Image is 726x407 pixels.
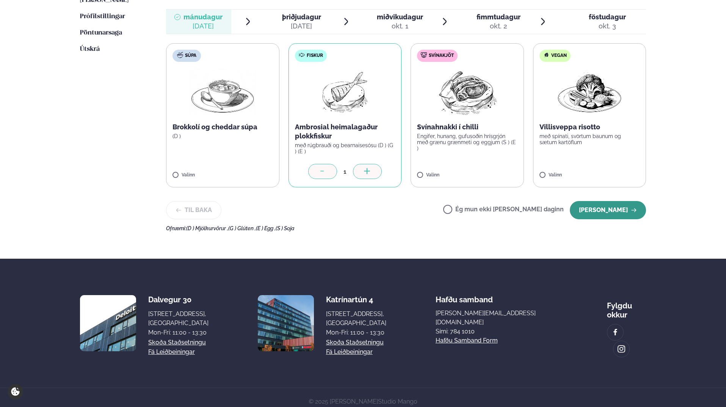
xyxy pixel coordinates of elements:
p: með rúgbrauði og bearnaisesósu (D ) (G ) (E ) [295,142,395,154]
img: soup.svg [177,52,183,58]
span: Vegan [551,53,567,59]
a: [PERSON_NAME][EMAIL_ADDRESS][DOMAIN_NAME] [436,309,558,327]
img: fish.png [321,68,369,116]
img: Vegan.svg [543,52,549,58]
img: fish.svg [299,52,305,58]
span: föstudagur [589,13,626,21]
div: Mon-Fri: 11:00 - 13:30 [148,328,209,337]
p: með spínati, svörtum baunum og sætum kartöflum [539,133,640,145]
div: [STREET_ADDRESS], [GEOGRAPHIC_DATA] [148,310,209,328]
p: Brokkolí og cheddar súpa [172,123,273,132]
p: Engifer, hunang, gufusoðin hrísgrjón með grænu grænmeti og eggjum (S ) (E ) [417,133,517,151]
a: Skoða staðsetningu [326,338,384,347]
p: Ambrosial heimalagaður plokkfiskur [295,123,395,141]
div: [STREET_ADDRESS], [GEOGRAPHIC_DATA] [326,310,386,328]
div: okt. 2 [477,22,521,31]
span: (D ) Mjólkurvörur , [186,225,228,231]
p: Sími: 784 1010 [436,327,558,336]
div: Katrínartún 4 [326,295,386,304]
div: okt. 1 [377,22,423,31]
span: fimmtudagur [477,13,521,21]
img: image alt [80,295,136,351]
div: Mon-Fri: 11:00 - 13:30 [326,328,386,337]
span: Svínakjöt [429,53,454,59]
span: (E ) Egg , [256,225,276,231]
button: [PERSON_NAME] [570,201,646,219]
span: mánudagur [183,13,223,21]
span: (S ) Soja [276,225,295,231]
span: © 2025 [PERSON_NAME] [309,398,417,405]
a: Prófílstillingar [80,12,125,21]
span: Súpa [185,53,196,59]
a: Cookie settings [8,384,23,399]
img: Soup.png [189,68,256,116]
a: Studio Mango [378,398,417,405]
img: image alt [617,345,626,354]
span: (G ) Glúten , [228,225,256,231]
a: Fá leiðbeiningar [326,347,373,357]
img: image alt [258,295,314,351]
span: Hafðu samband [436,289,493,304]
img: pork.svg [421,52,427,58]
div: [DATE] [183,22,223,31]
a: image alt [613,341,629,357]
a: Skoða staðsetningu [148,338,206,347]
a: Fá leiðbeiningar [148,347,195,357]
span: Fiskur [307,53,323,59]
img: image alt [611,328,619,337]
a: Pöntunarsaga [80,28,122,38]
a: image alt [607,324,623,340]
div: Dalvegur 30 [148,295,209,304]
div: Ofnæmi: [166,225,646,231]
span: Prófílstillingar [80,13,125,20]
a: Hafðu samband form [436,336,498,345]
span: Pöntunarsaga [80,30,122,36]
button: Til baka [166,201,221,219]
span: þriðjudagur [282,13,321,21]
img: Pork-Meat.png [434,68,501,116]
div: Fylgdu okkur [607,295,646,319]
p: Svínahnakki í chilli [417,123,517,132]
p: Villisveppa risotto [539,123,640,132]
div: okt. 3 [589,22,626,31]
img: Vegan.png [556,68,623,116]
p: (D ) [172,133,273,139]
a: Útskrá [80,45,100,54]
span: miðvikudagur [377,13,423,21]
div: 1 [337,167,353,176]
span: Útskrá [80,46,100,52]
div: [DATE] [282,22,321,31]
